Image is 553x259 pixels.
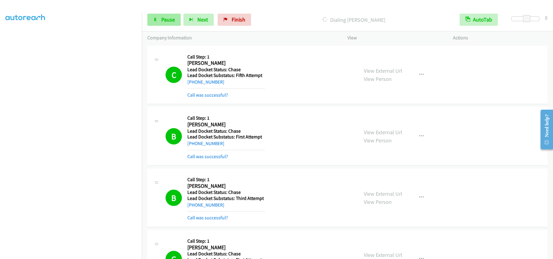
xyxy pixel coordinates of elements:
a: [PHONE_NUMBER] [187,141,224,146]
a: Call was successful? [187,154,228,159]
h2: [PERSON_NAME] [187,244,265,251]
div: 8 [545,14,548,22]
h2: [PERSON_NAME] [187,121,265,128]
p: Dialing [PERSON_NAME] [259,16,449,24]
h5: Lead Docket Status: Chase [187,189,265,195]
h5: Lead Docket Status: Chase [187,128,265,134]
h2: [PERSON_NAME] [187,183,265,190]
span: Finish [232,16,245,23]
h2: [PERSON_NAME] [187,60,265,67]
h5: Call Step: 1 [187,54,265,60]
h5: Lead Docket Substatus: First Attempt [187,134,265,140]
h5: Lead Docket Substatus: Fifth Attempt [187,72,265,78]
span: Pause [161,16,175,23]
p: Company Information [147,34,337,42]
a: [PHONE_NUMBER] [187,79,224,85]
h5: Call Step: 1 [187,177,265,183]
a: View External Url [364,129,402,136]
a: View Person [364,198,392,205]
p: View [347,34,442,42]
h5: Lead Docket Status: Chase [187,251,265,257]
p: Actions [453,34,548,42]
span: Next [197,16,208,23]
a: View Person [364,137,392,144]
h5: Lead Docket Status: Chase [187,67,265,73]
a: View External Url [364,67,402,74]
iframe: Resource Center [535,105,553,154]
a: Finish [218,14,251,26]
button: Next [183,14,214,26]
a: Pause [147,14,181,26]
a: View External Url [364,190,402,197]
h1: B [166,128,182,144]
a: Call was successful? [187,215,228,221]
h5: Lead Docket Substatus: Third Attempt [187,195,265,201]
a: [PHONE_NUMBER] [187,202,224,208]
button: AutoTab [460,14,498,26]
h1: C [166,67,182,83]
a: Call was successful? [187,92,228,98]
h1: B [166,190,182,206]
a: View Person [364,75,392,82]
h5: Call Step: 1 [187,238,265,244]
a: View External Url [364,251,402,258]
h5: Call Step: 1 [187,115,265,121]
